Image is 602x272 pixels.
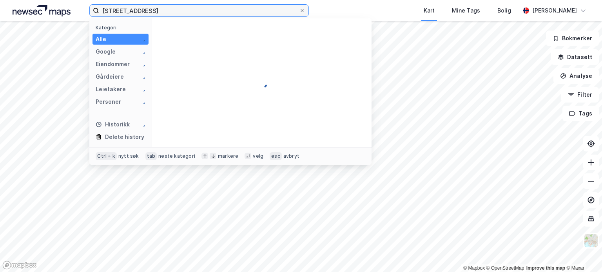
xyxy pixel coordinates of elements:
[96,72,124,81] div: Gårdeiere
[139,74,145,80] img: spinner.a6d8c91a73a9ac5275cf975e30b51cfb.svg
[486,265,524,271] a: OpenStreetMap
[96,25,149,31] div: Kategori
[256,77,268,89] img: spinner.a6d8c91a73a9ac5275cf975e30b51cfb.svg
[118,153,139,159] div: nytt søk
[424,6,435,15] div: Kart
[96,120,130,129] div: Historikk
[218,153,238,159] div: markere
[584,233,598,248] img: Z
[96,97,121,106] div: Personer
[562,106,599,121] button: Tags
[139,86,145,92] img: spinner.a6d8c91a73a9ac5275cf975e30b51cfb.svg
[96,59,130,69] div: Eiendommer
[139,49,145,55] img: spinner.a6d8c91a73a9ac5275cf975e30b51cfb.svg
[96,85,126,94] div: Leietakere
[13,5,71,16] img: logo.a4113a55bc3d86da70a041830d287a7e.svg
[99,5,299,16] input: Søk på adresse, matrikkel, gårdeiere, leietakere eller personer
[546,31,599,46] button: Bokmerker
[551,49,599,65] button: Datasett
[105,132,144,142] div: Delete history
[553,68,599,84] button: Analyse
[452,6,480,15] div: Mine Tags
[253,153,263,159] div: velg
[283,153,299,159] div: avbryt
[139,61,145,67] img: spinner.a6d8c91a73a9ac5275cf975e30b51cfb.svg
[139,99,145,105] img: spinner.a6d8c91a73a9ac5275cf975e30b51cfb.svg
[526,265,565,271] a: Improve this map
[96,47,116,56] div: Google
[532,6,577,15] div: [PERSON_NAME]
[96,34,106,44] div: Alle
[139,121,145,128] img: spinner.a6d8c91a73a9ac5275cf975e30b51cfb.svg
[270,152,282,160] div: esc
[96,152,117,160] div: Ctrl + k
[158,153,195,159] div: neste kategori
[145,152,157,160] div: tab
[563,234,602,272] div: Kontrollprogram for chat
[463,265,485,271] a: Mapbox
[2,261,37,270] a: Mapbox homepage
[497,6,511,15] div: Bolig
[561,87,599,103] button: Filter
[139,36,145,42] img: spinner.a6d8c91a73a9ac5275cf975e30b51cfb.svg
[563,234,602,272] iframe: Chat Widget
